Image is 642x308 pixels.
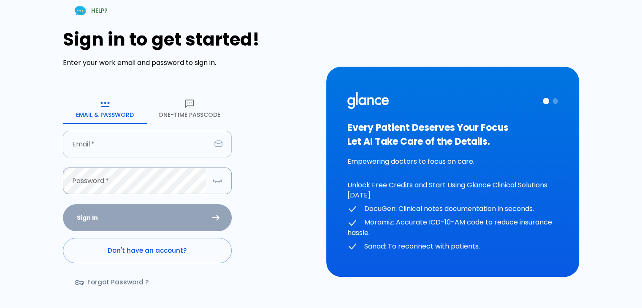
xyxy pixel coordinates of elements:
[63,238,232,263] a: Don't have an account?
[347,204,558,214] p: DocuGen: Clinical notes documentation in seconds.
[347,180,558,200] p: Unlock Free Credits and Start Using Glance Clinical Solutions [DATE]
[63,131,211,157] input: dr.ahmed@clinic.com
[63,29,316,50] h1: Sign in to get started!
[347,121,558,149] h3: Every Patient Deserves Your Focus Let AI Take Care of the Details.
[63,58,316,68] p: Enter your work email and password to sign in.
[347,157,558,167] p: Empowering doctors to focus on care.
[347,217,558,238] p: Moramiz: Accurate ICD-10-AM code to reduce insurance hassle.
[73,3,88,18] img: Chat Support
[147,94,232,124] button: One-Time Passcode
[63,94,147,124] button: Email & Password
[63,270,162,294] a: Forgot Password ?
[347,241,558,252] p: Sanad: To reconnect with patients.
